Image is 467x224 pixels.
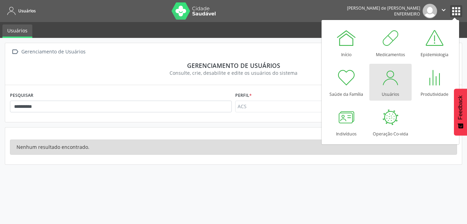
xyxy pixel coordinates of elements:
a: Operação Co-vida [369,103,412,140]
a: Usuários [2,24,32,38]
a: Usuários [5,5,36,17]
span: Enfermeiro [394,11,420,17]
label: Perfil [235,90,252,101]
div: Gerenciamento de usuários [15,62,452,69]
div: Nenhum resultado encontrado. [10,140,457,155]
a: Medicamentos [369,24,412,61]
span: Feedback [457,95,464,120]
a: Indivíduos [325,103,368,140]
a: Saúde da Família [325,64,368,101]
i:  [440,6,447,14]
i:  [10,47,20,57]
a: Epidemiologia [413,24,456,61]
a: Início [325,24,368,61]
span: Usuários [18,8,36,14]
div: Gerenciamento de Usuários [20,47,87,57]
button: Feedback - Mostrar pesquisa [454,89,467,135]
button:  [437,4,450,18]
div: [PERSON_NAME] de [PERSON_NAME] [347,5,420,11]
label: PESQUISAR [10,90,33,101]
div: Consulte, crie, desabilite e edite os usuários do sistema [15,69,452,77]
a: Produtividade [413,64,456,101]
img: img [423,4,437,18]
a:  Gerenciamento de Usuários [10,47,87,57]
button: apps [450,5,462,17]
a: Usuários [369,64,412,101]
